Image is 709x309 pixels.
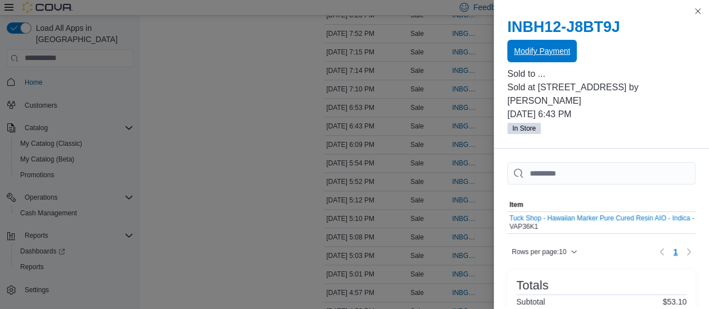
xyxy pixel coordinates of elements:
[512,247,566,256] span: Rows per page : 10
[655,245,669,259] button: Previous page
[509,214,703,222] button: Tuck Shop - Hawaiian Marker Pure Cured Resin AIO - Indica - 1g
[516,297,545,306] h6: Subtotal
[507,67,696,81] p: Sold to ...
[507,81,696,108] p: Sold at [STREET_ADDRESS] by [PERSON_NAME]
[691,4,705,18] button: Close this dialog
[516,279,548,292] h3: Totals
[507,108,696,121] p: [DATE] 6:43 PM
[507,40,577,62] button: Modify Payment
[507,162,696,185] input: This is a search bar. As you type, the results lower in the page will automatically filter.
[512,123,536,133] span: In Store
[507,198,706,211] button: Item
[669,243,682,261] button: Page 1 of 1
[507,245,582,259] button: Rows per page:10
[673,246,678,257] span: 1
[507,123,541,134] span: In Store
[509,214,703,231] div: VAP36K1
[507,18,696,36] h2: INBH12-J8BT9J
[514,45,570,57] span: Modify Payment
[682,245,696,259] button: Next page
[655,243,696,261] nav: Pagination for table: MemoryTable from EuiInMemoryTable
[662,297,687,306] p: $53.10
[669,243,682,261] ul: Pagination for table: MemoryTable from EuiInMemoryTable
[509,200,523,209] span: Item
